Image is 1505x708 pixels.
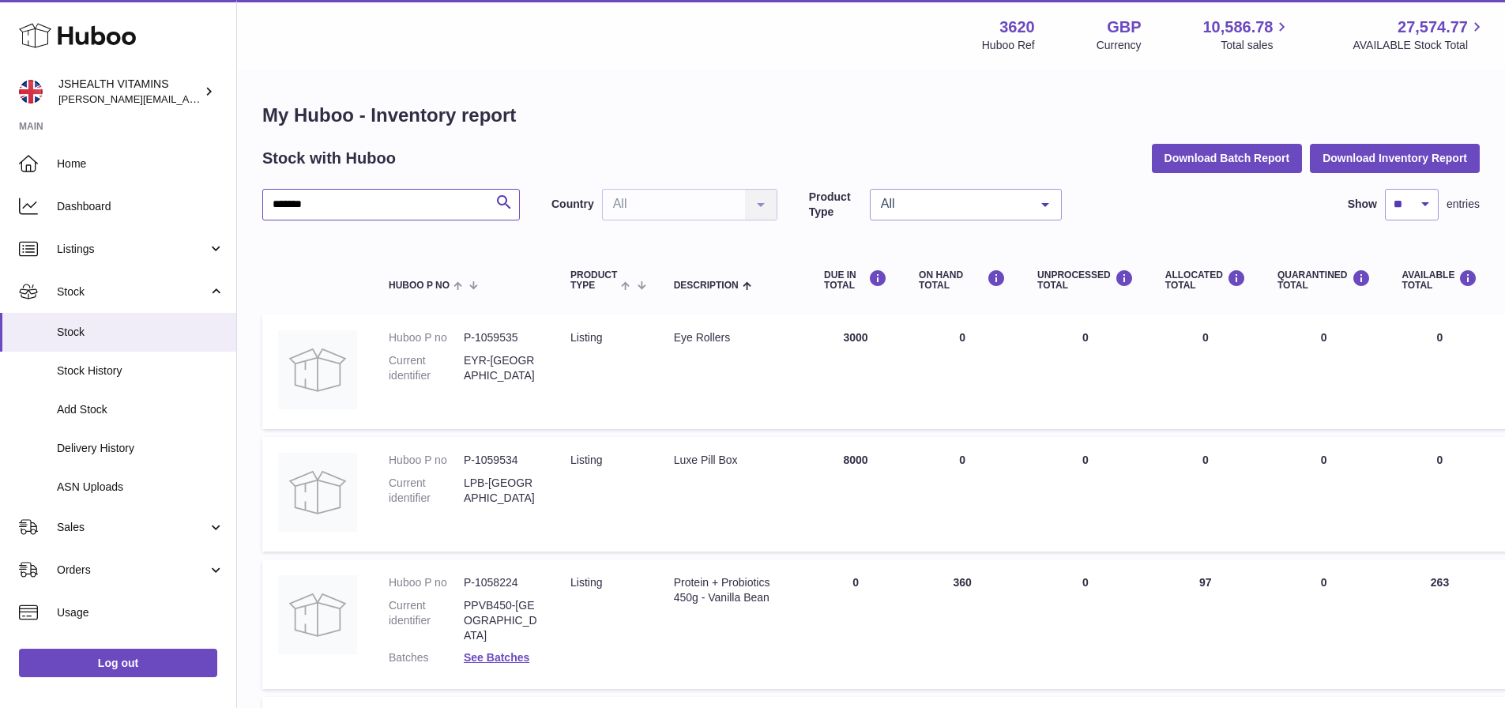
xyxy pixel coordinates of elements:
td: 3000 [808,314,903,429]
span: entries [1447,197,1480,212]
label: Product Type [809,190,862,220]
img: francesca@jshealthvitamins.com [19,80,43,104]
span: Sales [57,520,208,535]
div: Luxe Pill Box [674,453,792,468]
dd: LPB-[GEOGRAPHIC_DATA] [464,476,539,506]
span: [PERSON_NAME][EMAIL_ADDRESS][DOMAIN_NAME] [58,92,317,105]
div: UNPROCESSED Total [1037,269,1134,291]
span: Orders [57,563,208,578]
td: 0 [1149,437,1262,552]
label: Country [551,197,594,212]
span: Delivery History [57,441,224,456]
span: Home [57,156,224,171]
dt: Current identifier [389,476,464,506]
td: 0 [1149,314,1262,429]
span: Product Type [570,270,617,291]
h1: My Huboo - Inventory report [262,103,1480,128]
span: 0 [1321,331,1327,344]
td: 0 [1022,559,1149,689]
dt: Huboo P no [389,330,464,345]
span: Description [674,281,739,291]
button: Download Inventory Report [1310,144,1480,172]
dt: Current identifier [389,598,464,643]
td: 8000 [808,437,903,552]
span: Usage [57,605,224,620]
span: listing [570,454,602,466]
span: Stock History [57,363,224,378]
div: AVAILABLE Total [1402,269,1478,291]
dd: EYR-[GEOGRAPHIC_DATA] [464,353,539,383]
span: Total sales [1221,38,1291,53]
strong: 3620 [999,17,1035,38]
span: 0 [1321,454,1327,466]
span: All [877,196,1029,212]
td: 0 [1386,437,1494,552]
div: Huboo Ref [982,38,1035,53]
div: DUE IN TOTAL [824,269,887,291]
td: 97 [1149,559,1262,689]
span: listing [570,331,602,344]
span: 0 [1321,576,1327,589]
span: Stock [57,325,224,340]
h2: Stock with Huboo [262,148,396,169]
dt: Huboo P no [389,575,464,590]
div: Currency [1097,38,1142,53]
span: Add Stock [57,402,224,417]
td: 0 [1022,314,1149,429]
dd: P-1059534 [464,453,539,468]
img: product image [278,575,357,654]
td: 0 [808,559,903,689]
td: 0 [1386,314,1494,429]
span: Dashboard [57,199,224,214]
div: QUARANTINED Total [1277,269,1371,291]
span: Stock [57,284,208,299]
td: 0 [1022,437,1149,552]
span: 27,574.77 [1398,17,1468,38]
span: listing [570,576,602,589]
td: 0 [903,437,1022,552]
dd: P-1058224 [464,575,539,590]
img: product image [278,453,357,532]
span: Huboo P no [389,281,450,291]
div: ON HAND Total [919,269,1006,291]
span: ASN Uploads [57,480,224,495]
button: Download Batch Report [1152,144,1303,172]
td: 360 [903,559,1022,689]
a: Log out [19,649,217,677]
div: JSHEALTH VITAMINS [58,77,201,107]
td: 0 [903,314,1022,429]
span: AVAILABLE Stock Total [1353,38,1486,53]
div: Eye Rollers [674,330,792,345]
div: Protein + Probiotics 450g - Vanilla Bean [674,575,792,605]
dt: Current identifier [389,353,464,383]
strong: GBP [1107,17,1141,38]
div: ALLOCATED Total [1165,269,1246,291]
span: 10,586.78 [1202,17,1273,38]
img: product image [278,330,357,409]
span: Listings [57,242,208,257]
dd: P-1059535 [464,330,539,345]
a: 27,574.77 AVAILABLE Stock Total [1353,17,1486,53]
a: 10,586.78 Total sales [1202,17,1291,53]
td: 263 [1386,559,1494,689]
dd: PPVB450-[GEOGRAPHIC_DATA] [464,598,539,643]
label: Show [1348,197,1377,212]
dt: Batches [389,650,464,665]
dt: Huboo P no [389,453,464,468]
a: See Batches [464,651,529,664]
